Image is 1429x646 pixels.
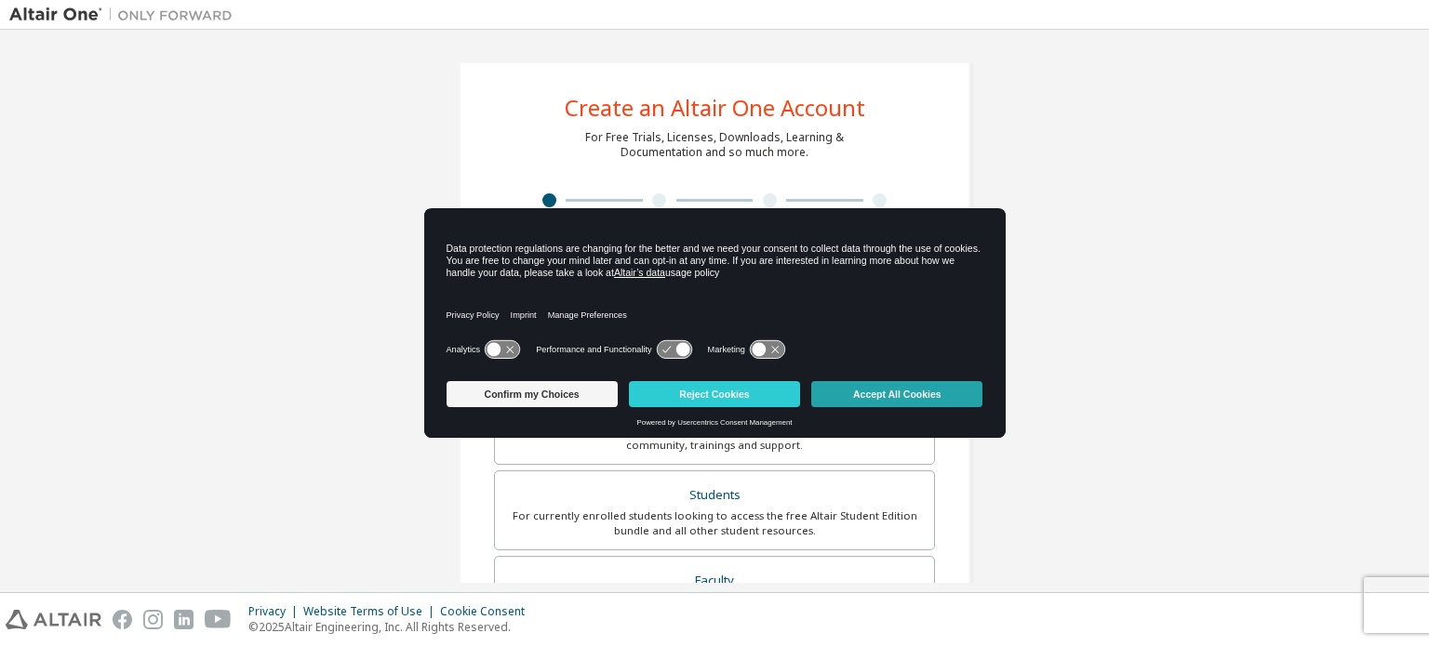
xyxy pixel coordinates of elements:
div: Faculty [506,568,923,594]
p: © 2025 Altair Engineering, Inc. All Rights Reserved. [248,619,536,635]
img: linkedin.svg [174,610,194,629]
img: Altair One [9,6,242,24]
div: Cookie Consent [440,604,536,619]
img: instagram.svg [143,610,163,629]
img: altair_logo.svg [6,610,101,629]
img: facebook.svg [113,610,132,629]
img: youtube.svg [205,610,232,629]
div: Website Terms of Use [303,604,440,619]
div: For currently enrolled students looking to access the free Altair Student Edition bundle and all ... [506,508,923,538]
div: Privacy [248,604,303,619]
div: For Free Trials, Licenses, Downloads, Learning & Documentation and so much more. [585,130,844,160]
div: Students [506,482,923,508]
div: Create an Altair One Account [565,97,865,119]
